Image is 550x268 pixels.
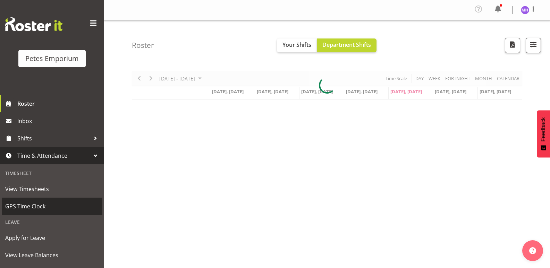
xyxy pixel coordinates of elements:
a: View Leave Balances [2,247,102,264]
img: Rosterit website logo [5,17,62,31]
span: Shifts [17,133,90,144]
span: Inbox [17,116,101,126]
a: GPS Time Clock [2,198,102,215]
div: Leave [2,215,102,229]
a: Apply for Leave [2,229,102,247]
span: View Leave Balances [5,250,99,260]
button: Filter Shifts [526,38,541,53]
h4: Roster [132,41,154,49]
span: Your Shifts [282,41,311,49]
span: Feedback [540,117,547,141]
span: GPS Time Clock [5,201,99,211]
button: Your Shifts [277,38,317,52]
button: Feedback - Show survey [537,110,550,157]
span: View Timesheets [5,184,99,194]
button: Department Shifts [317,38,376,52]
button: Download a PDF of the roster according to the set date range. [505,38,520,53]
span: Department Shifts [322,41,371,49]
a: View Timesheets [2,180,102,198]
div: Petes Emporium [25,53,79,64]
div: Timesheet [2,166,102,180]
img: help-xxl-2.png [529,247,536,254]
span: Apply for Leave [5,233,99,243]
span: Time & Attendance [17,150,90,161]
img: mackenzie-halford4471.jpg [521,6,529,14]
span: Roster [17,98,101,109]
